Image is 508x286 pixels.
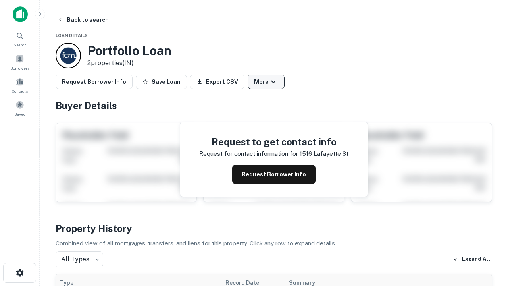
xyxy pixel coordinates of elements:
span: Borrowers [10,65,29,71]
p: Request for contact information for [199,149,298,158]
h4: Request to get contact info [199,135,348,149]
button: Expand All [450,253,492,265]
p: 1516 lafayette st [300,149,348,158]
h3: Portfolio Loan [87,43,171,58]
button: Export CSV [190,75,244,89]
iframe: Chat Widget [468,197,508,235]
span: Loan Details [56,33,88,38]
h4: Property History [56,221,492,236]
button: Request Borrower Info [232,165,316,184]
button: More [248,75,285,89]
a: Search [2,28,37,50]
button: Save Loan [136,75,187,89]
p: 2 properties (IN) [87,58,171,68]
a: Borrowers [2,51,37,73]
span: Saved [14,111,26,117]
button: Back to search [54,13,112,27]
img: capitalize-icon.png [13,6,28,22]
a: Contacts [2,74,37,96]
button: Request Borrower Info [56,75,133,89]
p: Combined view of all mortgages, transfers, and liens for this property. Click any row to expand d... [56,239,492,248]
div: All Types [56,251,103,267]
h4: Buyer Details [56,99,492,113]
span: Contacts [12,88,28,94]
a: Saved [2,97,37,119]
span: Search [13,42,27,48]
